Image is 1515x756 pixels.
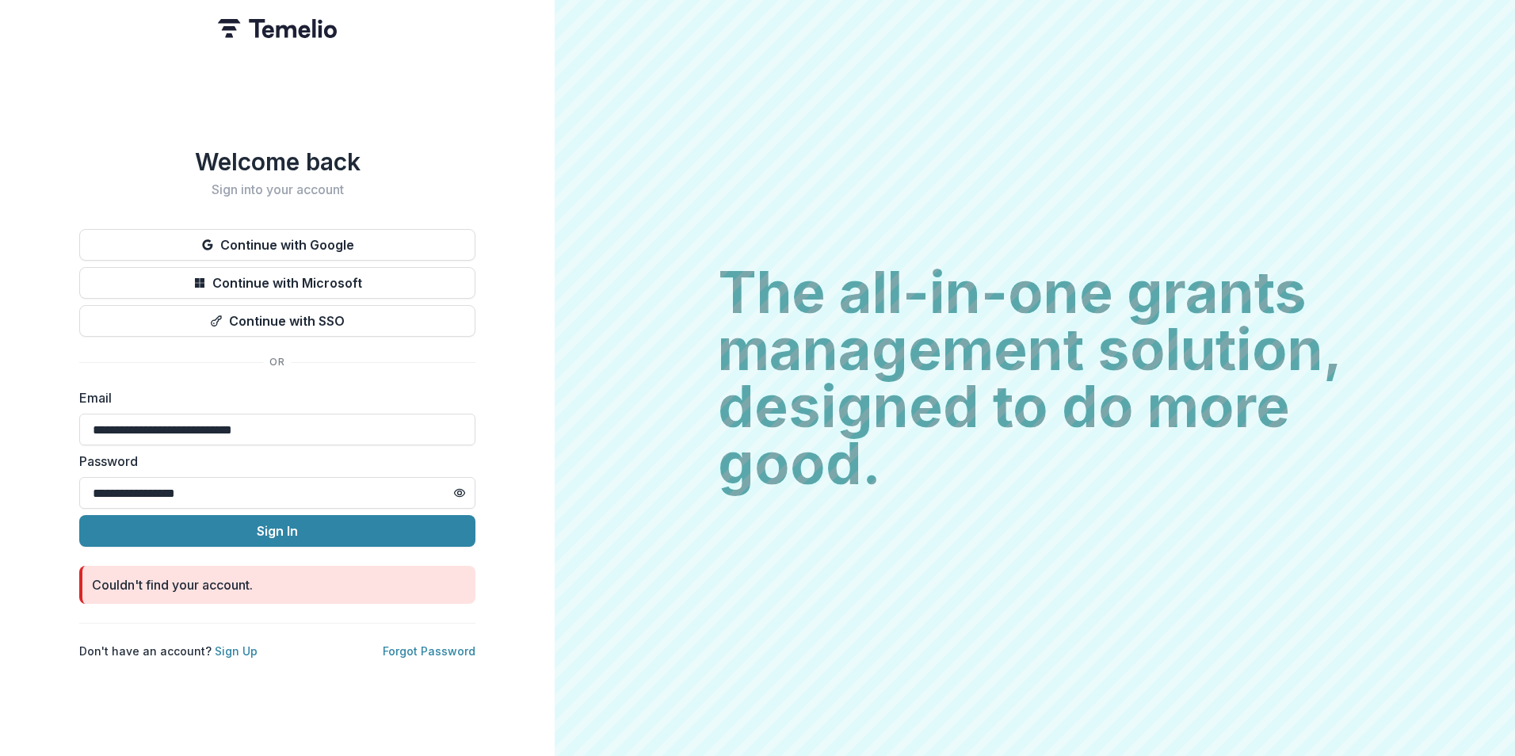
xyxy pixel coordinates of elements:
[218,19,337,38] img: Temelio
[79,182,475,197] h2: Sign into your account
[383,644,475,658] a: Forgot Password
[79,515,475,547] button: Sign In
[79,388,466,407] label: Email
[215,644,258,658] a: Sign Up
[79,267,475,299] button: Continue with Microsoft
[79,229,475,261] button: Continue with Google
[447,480,472,506] button: Toggle password visibility
[79,643,258,659] p: Don't have an account?
[79,305,475,337] button: Continue with SSO
[92,575,253,594] div: Couldn't find your account.
[79,147,475,176] h1: Welcome back
[79,452,466,471] label: Password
